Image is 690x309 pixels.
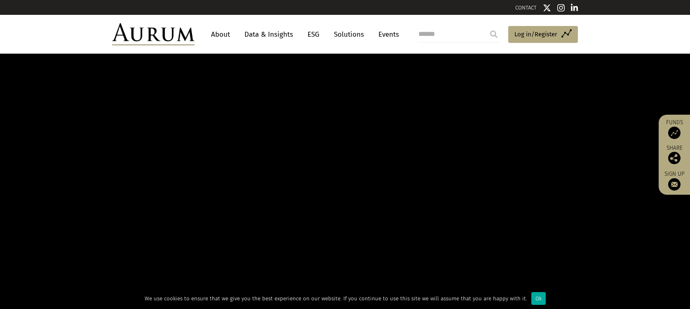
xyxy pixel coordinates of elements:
a: Funds [663,119,686,139]
a: Events [374,27,399,42]
img: Sign up to our newsletter [668,178,681,191]
a: Sign up [663,170,686,191]
a: Data & Insights [240,27,297,42]
img: Instagram icon [557,4,565,12]
img: Aurum [112,23,195,45]
a: About [207,27,234,42]
div: Ok [531,292,546,305]
img: Access Funds [668,127,681,139]
div: Share [663,145,686,164]
a: Solutions [330,27,368,42]
img: Share this post [668,152,681,164]
a: CONTACT [515,5,537,11]
span: Log in/Register [514,29,557,39]
img: Twitter icon [543,4,551,12]
input: Submit [486,26,502,42]
a: Log in/Register [508,26,578,43]
a: ESG [303,27,324,42]
img: Linkedin icon [571,4,578,12]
